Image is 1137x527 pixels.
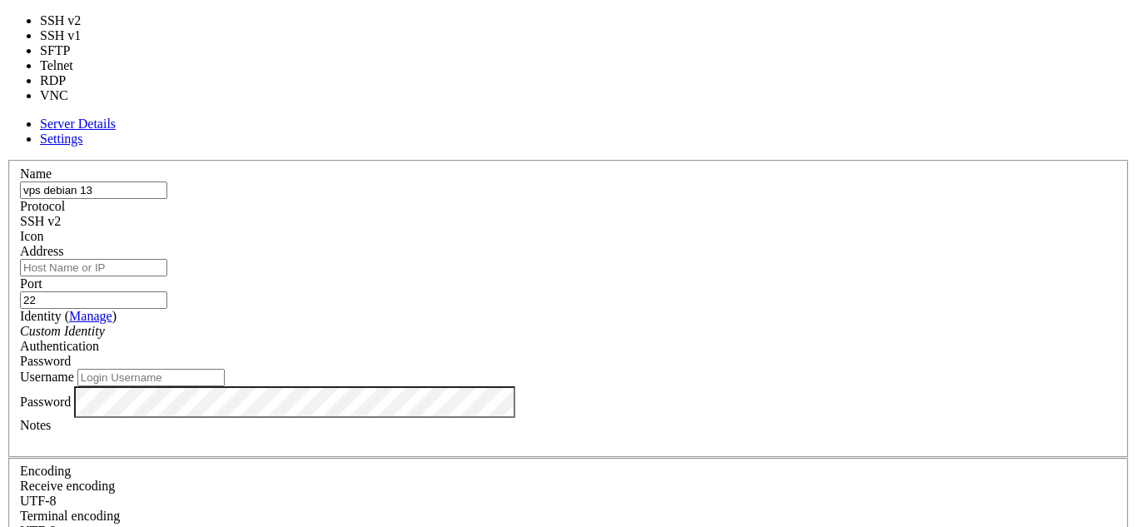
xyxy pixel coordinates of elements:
[40,13,101,28] li: SSH v2
[20,418,51,432] label: Notes
[20,394,71,408] label: Password
[40,28,101,43] li: SSH v1
[20,291,167,309] input: Port Number
[20,494,57,508] span: UTF-8
[20,214,61,228] span: SSH v2
[40,43,101,58] li: SFTP
[20,309,117,323] label: Identity
[40,117,116,131] a: Server Details
[40,58,101,73] li: Telnet
[20,324,105,338] i: Custom Identity
[20,214,1117,229] div: SSH v2
[77,369,225,386] input: Login Username
[20,354,71,368] span: Password
[20,370,74,384] label: Username
[20,229,43,243] label: Icon
[40,88,101,103] li: VNC
[20,339,99,353] label: Authentication
[20,354,1117,369] div: Password
[20,199,65,213] label: Protocol
[20,479,115,493] label: Set the expected encoding for data received from the host. If the encodings do not match, visual ...
[20,276,42,291] label: Port
[20,494,1117,509] div: UTF-8
[20,259,167,276] input: Host Name or IP
[20,324,1117,339] div: Custom Identity
[20,464,71,478] label: Encoding
[65,309,117,323] span: ( )
[69,309,112,323] a: Manage
[20,509,120,523] label: The default terminal encoding. ISO-2022 enables character map translations (like graphics maps). ...
[20,244,63,258] label: Address
[40,132,83,146] a: Settings
[20,181,167,199] input: Server Name
[20,167,52,181] label: Name
[40,73,101,88] li: RDP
